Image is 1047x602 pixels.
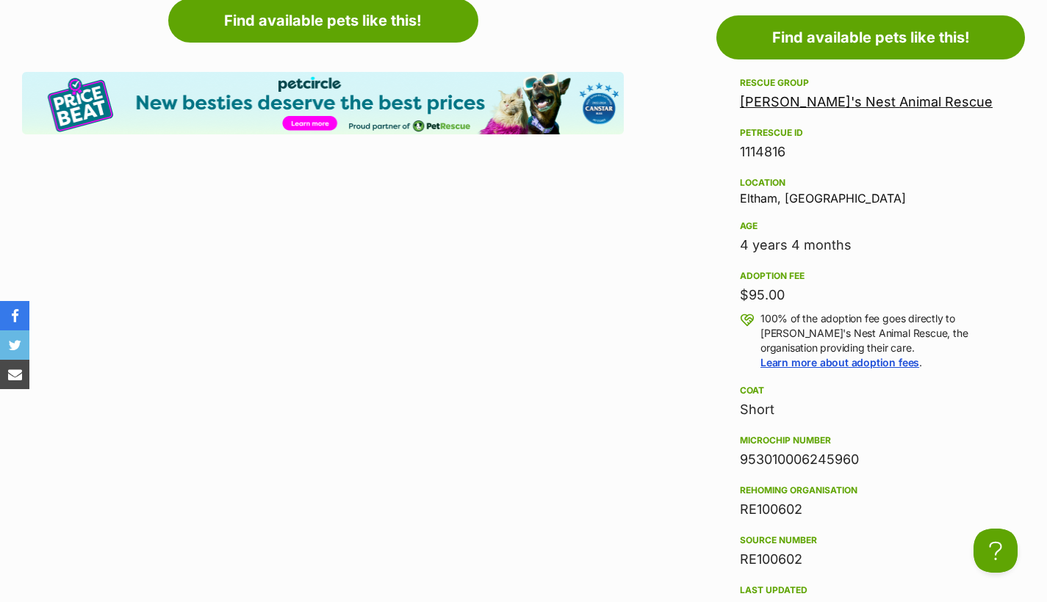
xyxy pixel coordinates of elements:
div: Source number [740,534,1001,546]
div: Adoption fee [740,270,1001,282]
div: $95.00 [740,285,1001,305]
img: iconc.png [205,1,219,12]
div: Microchip number [740,435,1001,446]
div: Rescue group [740,77,1001,89]
a: Find available pets like this! [716,15,1025,59]
div: Eltham, [GEOGRAPHIC_DATA] [740,174,1001,205]
div: 4 years 4 months [740,235,1001,255]
div: RE100602 [740,549,1001,570]
a: [PERSON_NAME]'s Nest Animal Rescue [740,94,993,109]
img: consumer-privacy-logo.png [207,1,219,13]
a: Learn more about adoption fees [760,356,919,369]
div: Rehoming organisation [740,485,1001,496]
div: Coat [740,385,1001,396]
div: Last updated [740,584,1001,596]
div: 953010006245960 [740,449,1001,470]
div: RE100602 [740,499,1001,520]
div: Location [740,177,1001,189]
img: consumer-privacy-logo.png [1,1,13,13]
div: Age [740,220,1001,232]
div: Short [740,399,1001,420]
div: PetRescue ID [740,127,1001,139]
img: Pet Circle promo banner [22,72,624,134]
iframe: Help Scout Beacon - Open [974,529,1018,573]
div: 1114816 [740,142,1001,162]
a: Privacy Notification [206,1,220,13]
p: 100% of the adoption fee goes directly to [PERSON_NAME]'s Nest Animal Rescue, the organisation pr... [760,311,1001,370]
